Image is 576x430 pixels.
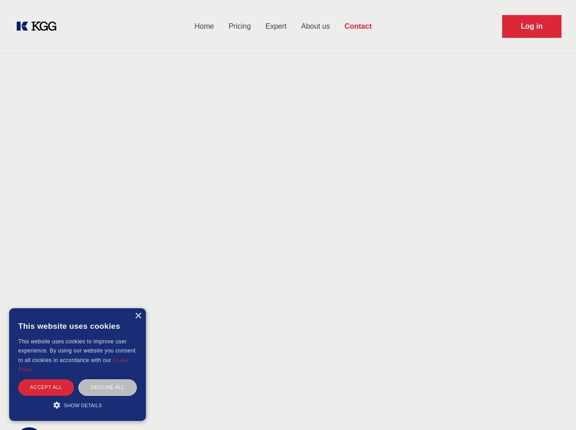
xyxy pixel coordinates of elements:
div: This website uses cookies [18,315,137,337]
a: Cookie Policy [18,357,130,372]
span: This website uses cookies to improve user experience. By using our website you consent to all coo... [18,338,135,363]
a: Home [187,15,221,38]
a: About us [294,15,337,38]
span: Show details [64,403,102,408]
div: Decline all [78,379,137,395]
a: Pricing [221,15,258,38]
a: Expert [258,15,294,38]
div: Show details [18,400,137,409]
a: Request Demo [502,15,561,38]
iframe: Chat Widget [530,386,576,430]
div: Accept all [18,379,74,395]
div: Close [135,313,141,320]
a: KOL Knowledge Platform: Talk to Key External Experts (KEE) [15,19,64,34]
a: Contact [337,15,379,38]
